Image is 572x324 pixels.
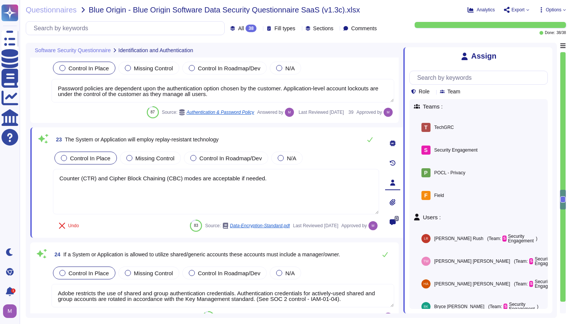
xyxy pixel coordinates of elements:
div: S [529,258,533,264]
span: Teams : [414,104,543,109]
span: Options [546,8,561,12]
span: Done: [545,31,555,35]
div: Security Engagement [421,146,478,155]
img: user [421,257,431,266]
span: 23 [53,137,62,142]
img: user [3,304,17,318]
span: Identification and Authentication [118,48,193,53]
span: (Team: [487,236,501,241]
span: Export [511,8,525,12]
span: Approved by [356,110,382,115]
span: Control In Roadmap/Dev [199,155,262,161]
span: ) [536,236,538,241]
div: Field [421,191,444,200]
span: N/A [287,155,296,161]
span: Control In Place [70,155,110,161]
span: Undo [68,223,79,228]
span: Control In Roadmap/Dev [198,65,260,71]
span: Approved by [341,223,367,228]
span: Missing Control [134,65,173,71]
span: Control In Place [68,65,109,71]
img: user [384,313,393,322]
div: TechGRC [421,123,454,132]
div: S [504,304,507,310]
div: S [421,146,431,155]
img: user [384,108,393,117]
span: Blue Origin - Blue Origin Software Data Security Questionnaire SaaS (v1.3c).xlsx [89,6,360,14]
span: Data-Encryption-Standard.pdf [230,223,290,228]
span: Missing Control [134,270,173,276]
textarea: Adobe restricts the use of shared and group authentication credentials. Authentication credential... [51,284,394,307]
div: S [502,236,506,242]
span: 39 [347,110,353,115]
input: Search by keywords [30,22,224,35]
img: user [368,221,378,230]
span: Role [419,89,430,94]
span: [PERSON_NAME] [PERSON_NAME] [434,282,510,286]
span: ) [537,304,538,309]
span: Users : [414,214,543,220]
span: Source: [162,109,254,115]
span: Authentication & Password Policy [187,110,254,115]
span: (Team: [514,259,528,264]
textarea: Password policies are dependent upon the authentication option chosen by the customer. Applicatio... [51,79,394,102]
span: [PERSON_NAME] Rush [434,236,483,241]
div: POCL - Privacy [421,168,465,177]
span: Fill types [274,26,295,31]
div: P [421,168,431,177]
div: Security Engagement [529,257,563,266]
button: user [2,303,22,319]
span: N/A [285,65,295,71]
span: Questionnaires [26,6,77,14]
span: N/A [285,270,295,276]
div: Security Engagement [504,302,537,311]
span: Software Security Questionnaire [35,48,111,53]
div: 1 [11,288,16,293]
span: (Team: [488,304,502,309]
span: Answered by [257,110,283,115]
span: The System or Application will employ replay-resistant technology [65,136,219,143]
span: (Team: [514,282,528,286]
textarea: Counter (CTR) and Cipher Block Chaining (CBC) modes are acceptable if needed. [53,169,379,214]
span: 38 / 38 [556,31,566,35]
span: 24 [51,252,61,257]
button: Undo [53,218,85,233]
span: Control In Roadmap/Dev [198,270,260,276]
img: user [421,302,431,311]
span: All [238,26,244,31]
span: [PERSON_NAME] [PERSON_NAME] [434,259,510,264]
span: Bryce [PERSON_NAME] [434,304,485,309]
span: Team [448,89,460,94]
span: 87 [151,110,155,114]
input: Search by keywords [413,71,547,84]
span: If a System or Application is allowed to utilize shared/generic accounts these accounts must incl... [64,251,340,257]
span: Last Reviewed [DATE] [298,110,344,115]
span: Sections [313,26,334,31]
img: user [421,234,431,243]
div: Security Engagement [502,234,536,243]
span: Last Reviewed [DATE] [293,223,338,228]
img: user [421,279,431,288]
span: Control In Place [68,270,109,276]
span: Analytics [477,8,495,12]
span: Assign [471,52,497,60]
span: 83 [194,223,198,228]
div: F [421,191,431,200]
div: Security Engagement [529,279,563,288]
div: 38 [246,25,256,32]
span: Comments [351,26,377,31]
img: user [285,108,294,117]
span: Source: [205,223,290,229]
button: Analytics [468,7,495,13]
div: S [529,281,533,287]
span: Missing Control [135,155,174,161]
div: T [421,123,431,132]
span: 0 [395,216,399,221]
